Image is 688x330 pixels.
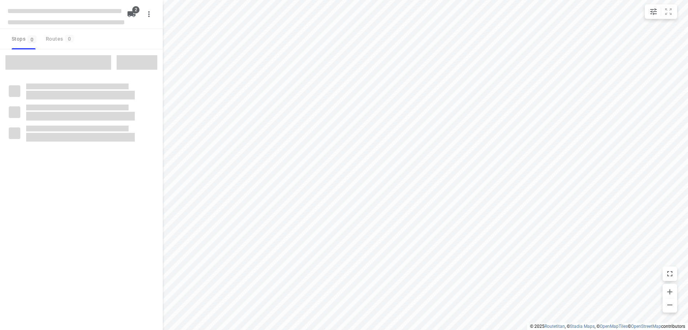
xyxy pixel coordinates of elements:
[631,324,661,329] a: OpenStreetMap
[530,324,685,329] li: © 2025 , © , © © contributors
[570,324,595,329] a: Stadia Maps
[645,4,677,19] div: small contained button group
[646,4,661,19] button: Map settings
[600,324,628,329] a: OpenMapTiles
[545,324,565,329] a: Routetitan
